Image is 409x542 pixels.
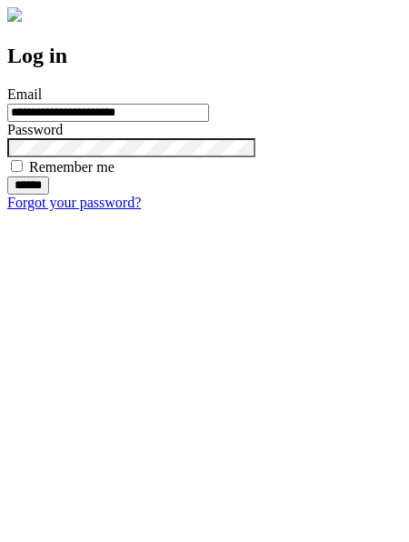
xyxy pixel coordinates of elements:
h2: Log in [7,44,402,68]
label: Email [7,86,42,102]
label: Remember me [29,159,115,175]
label: Password [7,122,63,137]
img: logo-4e3dc11c47720685a147b03b5a06dd966a58ff35d612b21f08c02c0306f2b779.png [7,7,22,22]
a: Forgot your password? [7,195,141,210]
